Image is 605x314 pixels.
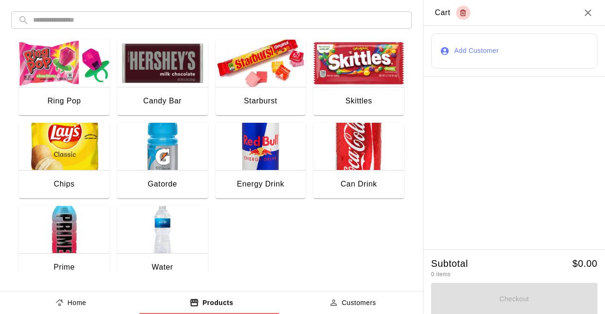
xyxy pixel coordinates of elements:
[117,206,208,283] button: Water Water
[582,7,594,18] button: Close
[147,178,177,190] div: Gatorde
[19,123,110,200] button: ChipsChips
[435,6,470,20] div: Cart
[54,178,75,190] div: Chips
[572,257,597,270] h5: $ 0.00
[431,257,468,270] h5: Subtotal
[47,95,81,107] div: Ring Pop
[19,40,110,117] button: Ring PopRing Pop
[216,123,306,200] button: Energy DrinkEnergy Drink
[313,40,404,87] img: Skittles
[117,40,208,87] img: Candy Bar
[152,261,173,273] div: Water
[237,178,284,190] div: Energy Drink
[216,40,306,87] img: Starburst
[19,123,110,170] img: Chips
[117,123,208,200] button: GatordeGatorde
[341,178,377,190] div: Can Drink
[19,206,110,283] button: PrimePrime
[202,298,233,308] p: Products
[431,34,597,68] button: Add Customer
[313,123,404,170] img: Can Drink
[342,298,376,308] p: Customers
[19,206,110,253] img: Prime
[143,95,181,107] div: Candy Bar
[117,206,208,253] img: Water
[431,271,450,278] span: 0 items
[244,95,277,107] div: Starburst
[313,123,404,200] button: Can DrinkCan Drink
[53,261,75,273] div: Prime
[456,6,470,20] button: Empty cart
[117,123,208,170] img: Gatorde
[346,95,372,107] div: Skittles
[216,123,306,170] img: Energy Drink
[19,40,110,87] img: Ring Pop
[313,40,404,117] button: SkittlesSkittles
[68,298,86,308] p: Home
[216,40,306,117] button: StarburstStarburst
[117,40,208,117] button: Candy BarCandy Bar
